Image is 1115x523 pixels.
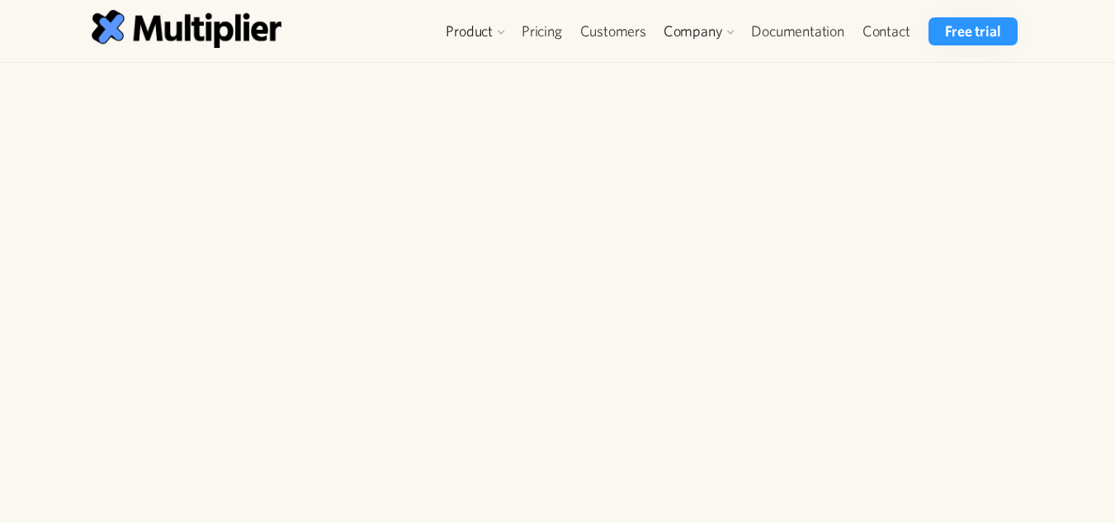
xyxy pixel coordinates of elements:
[446,21,493,41] div: Product
[928,17,1017,45] a: Free trial
[664,21,723,41] div: Company
[853,17,919,45] a: Contact
[742,17,853,45] a: Documentation
[513,17,571,45] a: Pricing
[571,17,655,45] a: Customers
